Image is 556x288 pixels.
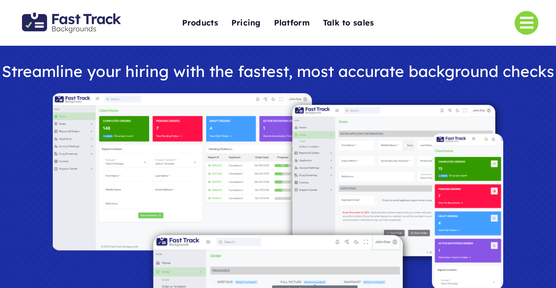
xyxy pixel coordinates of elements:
span: Talk to sales [323,16,374,30]
a: Talk to sales [323,14,374,33]
span: Pricing [231,16,261,30]
nav: One Page [148,1,408,45]
h1: Streamline your hiring with the fastest, most accurate background checks [1,63,555,80]
a: Pricing [231,14,261,33]
span: Products [182,16,218,30]
span: Platform [274,16,310,30]
a: Fast Track Backgrounds Logo [22,12,121,21]
a: Platform [274,14,310,33]
a: Link to # [515,11,538,35]
img: Fast Track Backgrounds Logo [22,13,121,33]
